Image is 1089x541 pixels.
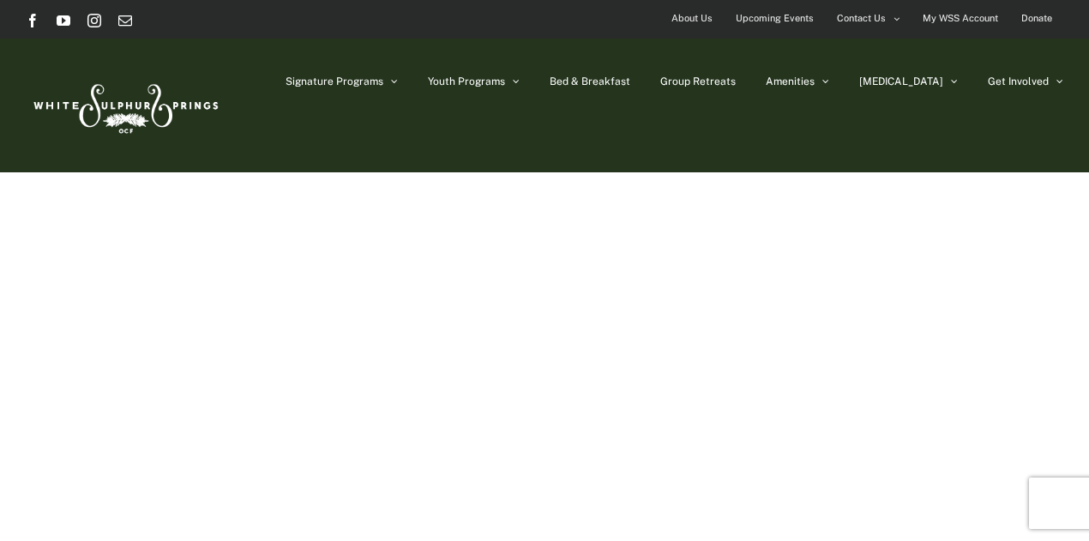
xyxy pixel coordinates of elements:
[736,6,814,31] span: Upcoming Events
[550,76,630,87] span: Bed & Breakfast
[57,14,70,27] a: YouTube
[286,39,1063,124] nav: Main Menu
[859,76,943,87] span: [MEDICAL_DATA]
[859,39,958,124] a: [MEDICAL_DATA]
[87,14,101,27] a: Instagram
[428,39,520,124] a: Youth Programs
[428,76,505,87] span: Youth Programs
[26,65,223,146] img: White Sulphur Springs Logo
[671,6,713,31] span: About Us
[286,39,398,124] a: Signature Programs
[988,76,1049,87] span: Get Involved
[988,39,1063,124] a: Get Involved
[26,14,39,27] a: Facebook
[837,6,886,31] span: Contact Us
[660,76,736,87] span: Group Retreats
[1021,6,1052,31] span: Donate
[550,39,630,124] a: Bed & Breakfast
[118,14,132,27] a: Email
[766,39,829,124] a: Amenities
[286,76,383,87] span: Signature Programs
[660,39,736,124] a: Group Retreats
[923,6,998,31] span: My WSS Account
[766,76,815,87] span: Amenities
